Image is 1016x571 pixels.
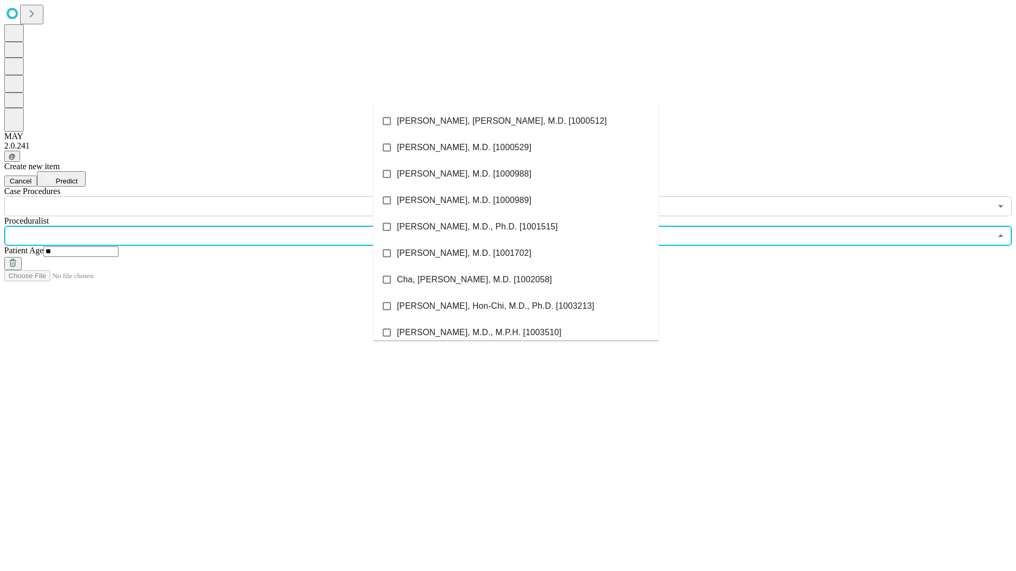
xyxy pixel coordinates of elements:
[993,199,1008,214] button: Open
[4,216,49,225] span: Proceduralist
[397,141,531,154] span: [PERSON_NAME], M.D. [1000529]
[4,187,60,196] span: Scheduled Procedure
[397,300,594,312] span: [PERSON_NAME], Hon-Chi, M.D., Ph.D. [1003213]
[37,171,86,187] button: Predict
[397,273,552,286] span: Cha, [PERSON_NAME], M.D. [1002058]
[397,168,531,180] span: [PERSON_NAME], M.D. [1000988]
[56,177,77,185] span: Predict
[4,132,1012,141] div: MAY
[8,152,16,160] span: @
[397,194,531,207] span: [PERSON_NAME], M.D. [1000989]
[4,162,60,171] span: Create new item
[397,326,561,339] span: [PERSON_NAME], M.D., M.P.H. [1003510]
[397,115,607,127] span: [PERSON_NAME], [PERSON_NAME], M.D. [1000512]
[4,246,43,255] span: Patient Age
[397,247,531,260] span: [PERSON_NAME], M.D. [1001702]
[993,228,1008,243] button: Close
[397,220,558,233] span: [PERSON_NAME], M.D., Ph.D. [1001515]
[4,176,37,187] button: Cancel
[4,141,1012,151] div: 2.0.241
[10,177,32,185] span: Cancel
[4,151,20,162] button: @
